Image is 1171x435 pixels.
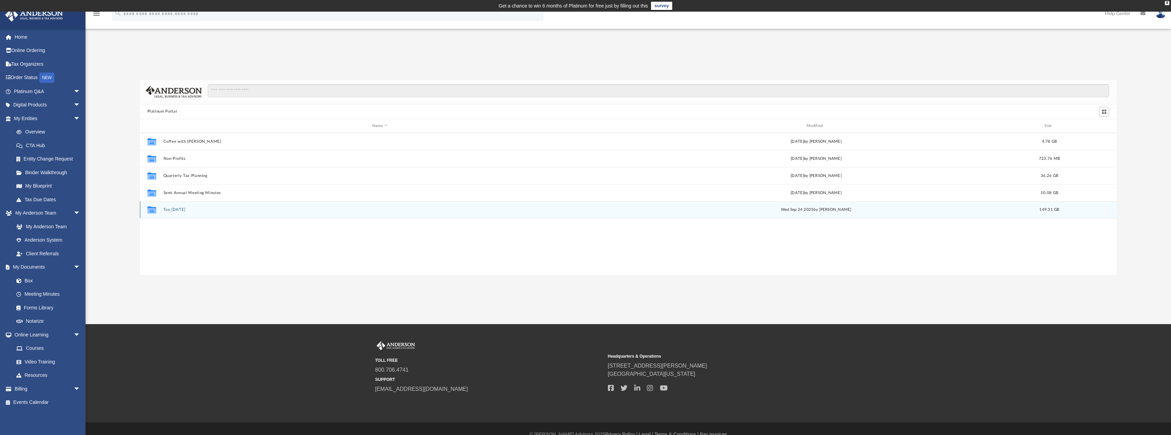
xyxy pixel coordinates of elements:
[10,166,91,179] a: Binder Walkthrough
[10,342,87,355] a: Courses
[1099,107,1109,116] button: Switch to Grid View
[74,382,87,396] span: arrow_drop_down
[74,260,87,274] span: arrow_drop_down
[163,208,596,212] button: Tax [DATE]
[74,98,87,112] span: arrow_drop_down
[375,357,603,363] small: TOLL FREE
[5,44,91,57] a: Online Ordering
[599,139,1032,145] div: [DATE] by [PERSON_NAME]
[74,85,87,99] span: arrow_drop_down
[39,73,54,83] div: NEW
[114,9,122,17] i: search
[499,2,648,10] div: Get a chance to win 6 months of Platinum for free just by filling out this
[163,139,596,144] button: Coffee with [PERSON_NAME]
[10,355,84,369] a: Video Training
[74,112,87,126] span: arrow_drop_down
[1039,157,1059,161] span: 723.76 MB
[599,123,1033,129] div: Modified
[10,287,87,301] a: Meeting Minutes
[10,139,91,152] a: CTA Hub
[3,8,65,22] img: Anderson Advisors Platinum Portal
[92,13,101,18] a: menu
[651,2,672,10] a: survey
[140,133,1117,274] div: grid
[5,396,91,409] a: Events Calendar
[599,156,1032,162] div: [DATE] by [PERSON_NAME]
[10,233,87,247] a: Anderson System
[5,260,87,274] a: My Documentsarrow_drop_down
[375,367,409,373] a: 800.706.4741
[10,179,87,193] a: My Blueprint
[10,193,91,206] a: Tax Due Dates
[74,328,87,342] span: arrow_drop_down
[5,30,91,44] a: Home
[5,85,91,98] a: Platinum Q&Aarrow_drop_down
[10,152,91,166] a: Entity Change Request
[1156,9,1166,18] img: User Pic
[10,274,84,287] a: Box
[10,301,84,315] a: Forms Library
[10,315,87,328] a: Notarize
[74,206,87,220] span: arrow_drop_down
[163,174,596,178] button: Quarterly Tax Planning
[608,353,836,359] small: Headquarters & Operations
[608,363,707,369] a: [STREET_ADDRESS][PERSON_NAME]
[375,376,603,383] small: SUPPORT
[599,173,1032,179] div: [DATE] by [PERSON_NAME]
[163,123,596,129] div: Name
[375,341,416,350] img: Anderson Advisors Platinum Portal
[5,112,91,125] a: My Entitiesarrow_drop_down
[92,10,101,18] i: menu
[375,386,468,392] a: [EMAIL_ADDRESS][DOMAIN_NAME]
[1042,140,1057,143] span: 4.78 GB
[10,220,84,233] a: My Anderson Team
[163,191,596,195] button: Semi Annual Meeting Minutes
[599,190,1032,196] div: [DATE] by [PERSON_NAME]
[10,125,91,139] a: Overview
[5,71,91,85] a: Order StatusNEW
[1066,123,1114,129] div: id
[1039,208,1059,212] span: 149.31 GB
[208,84,1109,97] input: Search files and folders
[143,123,160,129] div: id
[147,108,177,115] button: Platinum Portal
[608,371,695,377] a: [GEOGRAPHIC_DATA][US_STATE]
[1165,1,1169,5] div: close
[1036,123,1063,129] div: Size
[5,98,91,112] a: Digital Productsarrow_drop_down
[1041,174,1058,178] span: 36.26 GB
[5,382,91,396] a: Billingarrow_drop_down
[5,328,87,342] a: Online Learningarrow_drop_down
[10,247,87,260] a: Client Referrals
[10,369,87,382] a: Resources
[599,207,1032,213] div: Wed Sep 24 2025 by [PERSON_NAME]
[1041,191,1058,195] span: 10.08 GB
[5,57,91,71] a: Tax Organizers
[5,206,87,220] a: My Anderson Teamarrow_drop_down
[163,156,596,161] button: Non-Profits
